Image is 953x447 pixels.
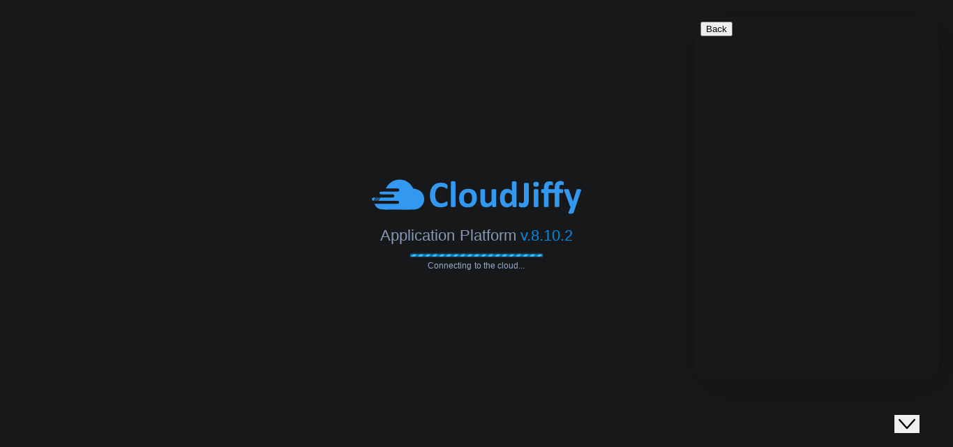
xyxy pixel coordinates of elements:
[380,226,516,243] span: Application Platform
[372,177,581,215] img: CloudJiffy-Blue.svg
[894,391,939,433] iframe: chat widget
[695,16,939,379] iframe: chat widget
[410,260,543,270] span: Connecting to the cloud...
[520,226,573,243] span: v.8.10.2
